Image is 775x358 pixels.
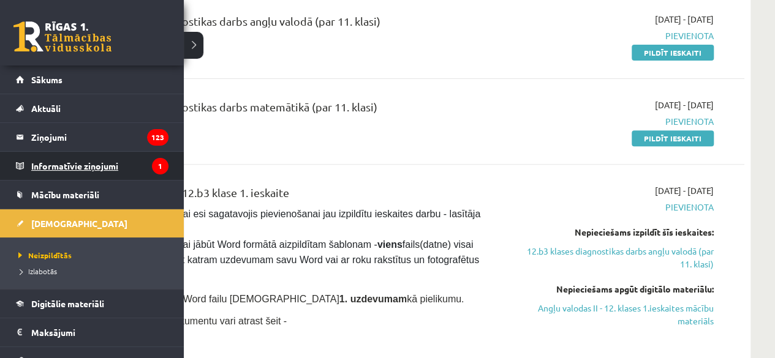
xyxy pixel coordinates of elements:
[15,250,172,261] a: Neizpildītās
[16,289,168,318] a: Digitālie materiāli
[31,152,168,180] legend: Informatīvie ziņojumi
[519,29,714,42] span: Pievienota
[16,318,168,346] a: Maksājumi
[92,209,483,280] span: [PERSON_NAME], vai esi sagatavojis pievienošanai jau izpildītu ieskaites darbu - lasītāja dienasg...
[519,201,714,214] span: Pievienota
[655,13,714,26] span: [DATE] - [DATE]
[92,184,501,207] div: Angļu valoda II JK 12.b3 klase 1. ieskaite
[519,115,714,128] span: Pievienota
[92,294,464,304] span: Pievieno sagatavoto Word failu [DEMOGRAPHIC_DATA] kā pielikumu.
[377,239,403,250] strong: viens
[15,266,57,276] span: Izlabotās
[632,45,714,61] a: Pildīt ieskaiti
[16,152,168,180] a: Informatīvie ziņojumi1
[16,123,168,151] a: Ziņojumi123
[339,294,407,304] strong: 1. uzdevumam
[31,218,127,229] span: [DEMOGRAPHIC_DATA]
[655,184,714,197] span: [DATE] - [DATE]
[15,266,172,277] a: Izlabotās
[519,245,714,270] a: 12.b3 klases diagnostikas darbs angļu valodā (par 11. klasi)
[16,94,168,122] a: Aktuāli
[31,103,61,114] span: Aktuāli
[519,226,714,239] div: Nepieciešams izpildīt šīs ieskaites:
[16,209,168,237] a: [DEMOGRAPHIC_DATA]
[92,13,501,35] div: 12.b3 klases diagnostikas darbs angļu valodā (par 11. klasi)
[15,250,72,260] span: Neizpildītās
[655,99,714,111] span: [DATE] - [DATE]
[147,129,168,146] i: 123
[31,318,168,346] legend: Maksājumi
[31,123,168,151] legend: Ziņojumi
[16,181,168,209] a: Mācību materiāli
[519,283,714,296] div: Nepieciešams apgūt digitālo materiālu:
[92,99,501,121] div: 12.b3 klases diagnostikas darbs matemātikā (par 11. klasi)
[31,298,104,309] span: Digitālie materiāli
[92,316,287,326] span: Aizpildāmo Word dokumentu vari atrast šeit -
[519,302,714,327] a: Angļu valodas II - 12. klases 1.ieskaites mācību materiāls
[13,21,112,52] a: Rīgas 1. Tālmācības vidusskola
[31,74,62,85] span: Sākums
[152,158,168,174] i: 1
[16,65,168,94] a: Sākums
[632,130,714,146] a: Pildīt ieskaiti
[31,189,99,200] span: Mācību materiāli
